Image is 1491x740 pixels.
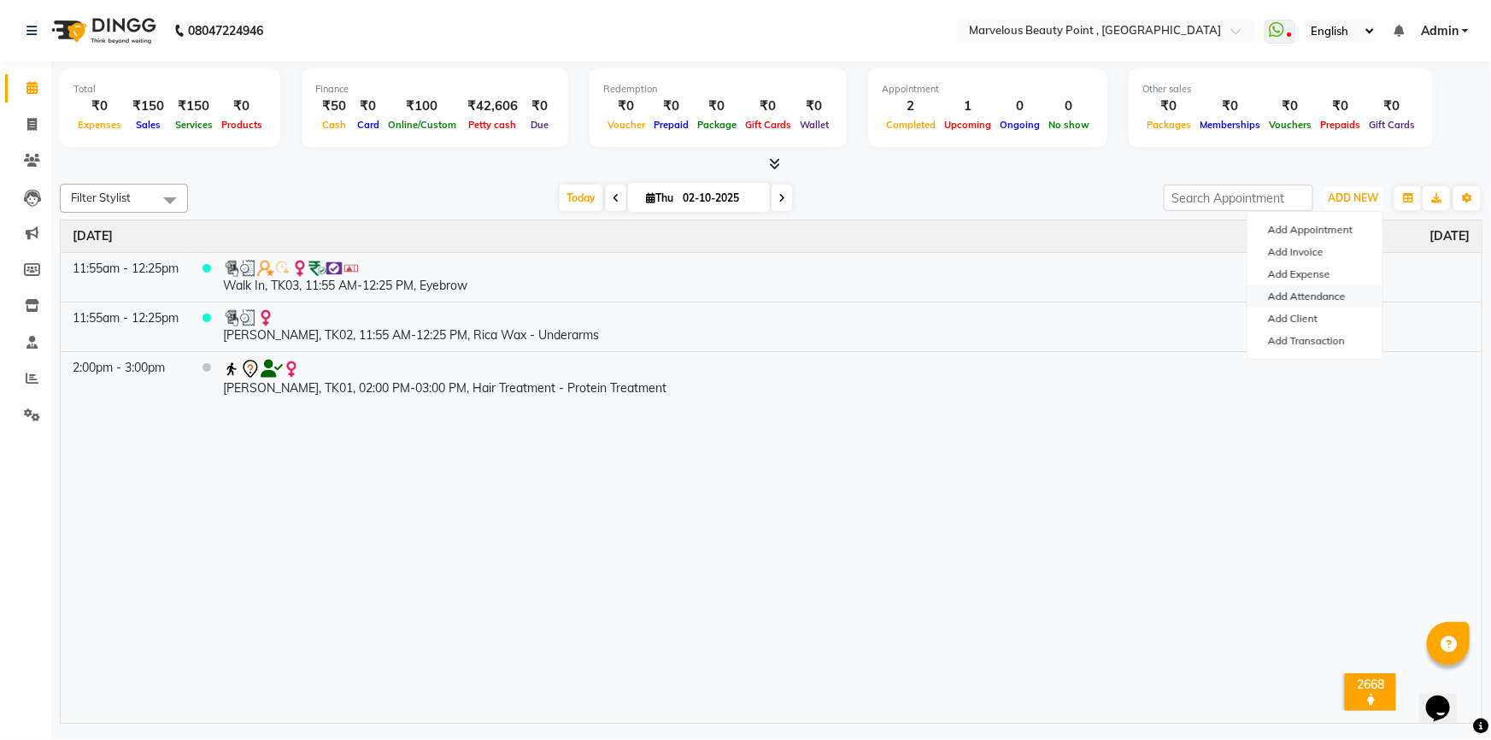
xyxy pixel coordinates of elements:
div: ₹0 [795,97,833,116]
div: ₹0 [525,97,555,116]
th: October 2, 2025 [61,220,1482,253]
td: Walk In, TK03, 11:55 AM-12:25 PM, Eyebrow [211,252,1482,302]
span: ADD NEW [1328,191,1378,204]
td: [PERSON_NAME], TK01, 02:00 PM-03:00 PM, Hair Treatment - Protein Treatment [211,351,1482,404]
span: Cash [318,119,350,131]
td: 11:55am - 12:25pm [61,302,191,351]
b: 08047224946 [188,7,263,55]
div: Redemption [603,82,833,97]
a: Add Transaction [1247,330,1382,352]
span: Expenses [73,119,126,131]
td: [PERSON_NAME], TK02, 11:55 AM-12:25 PM, Rica Wax - Underarms [211,302,1482,351]
span: Vouchers [1265,119,1316,131]
input: Search Appointment [1164,185,1313,211]
div: ₹150 [126,97,171,116]
span: Packages [1142,119,1195,131]
span: Sales [132,119,165,131]
span: Upcoming [940,119,995,131]
div: ₹0 [353,97,384,116]
span: Card [353,119,384,131]
div: ₹0 [1365,97,1419,116]
span: Wallet [795,119,833,131]
span: No show [1044,119,1094,131]
a: Add Expense [1247,263,1382,285]
span: Admin [1421,22,1459,40]
span: Petty cash [465,119,521,131]
button: Add Appointment [1247,219,1382,241]
div: Appointment [882,82,1094,97]
span: Memberships [1195,119,1265,131]
div: ₹0 [1142,97,1195,116]
span: Thu [642,191,678,204]
span: Gift Cards [741,119,795,131]
div: ₹100 [384,97,461,116]
iframe: chat widget [1419,672,1474,723]
div: ₹0 [1195,97,1265,116]
a: October 2, 2025 [1429,227,1470,245]
span: Online/Custom [384,119,461,131]
span: Prepaids [1316,119,1365,131]
a: October 2, 2025 [73,227,113,245]
div: 0 [1044,97,1094,116]
div: ₹150 [171,97,217,116]
span: Prepaid [649,119,693,131]
div: ₹0 [603,97,649,116]
span: Today [560,185,602,211]
div: Other sales [1142,82,1419,97]
span: Package [693,119,741,131]
td: 2:00pm - 3:00pm [61,351,191,404]
a: Add Invoice [1247,241,1382,263]
div: ₹0 [1265,97,1316,116]
span: Products [217,119,267,131]
div: ₹0 [73,97,126,116]
input: 2025-10-02 [678,185,763,211]
div: Total [73,82,267,97]
span: Completed [882,119,940,131]
div: 1 [940,97,995,116]
div: ₹0 [217,97,267,116]
span: Services [171,119,217,131]
div: 2 [882,97,940,116]
div: 2668 [1348,677,1393,692]
div: ₹42,606 [461,97,525,116]
button: ADD NEW [1324,186,1382,210]
span: Gift Cards [1365,119,1419,131]
td: 11:55am - 12:25pm [61,252,191,302]
a: Add Attendance [1247,285,1382,308]
div: ₹0 [1316,97,1365,116]
a: Add Client [1247,308,1382,330]
div: ₹0 [649,97,693,116]
span: Voucher [603,119,649,131]
div: 0 [995,97,1044,116]
span: Filter Stylist [71,191,131,204]
div: ₹0 [693,97,741,116]
span: Due [526,119,553,131]
div: Finance [315,82,555,97]
span: Ongoing [995,119,1044,131]
img: logo [44,7,161,55]
div: ₹50 [315,97,353,116]
div: ₹0 [741,97,795,116]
